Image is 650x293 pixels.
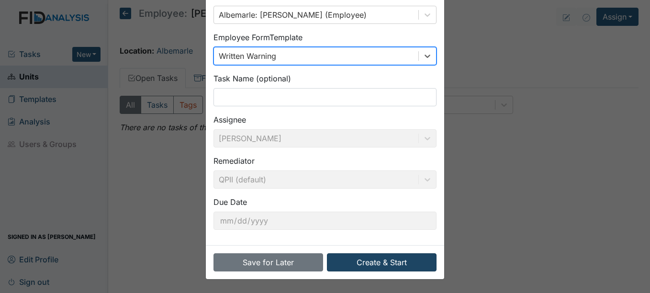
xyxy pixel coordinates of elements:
[327,253,437,271] button: Create & Start
[213,155,255,167] label: Remediator
[219,50,276,62] div: Written Warning
[213,73,291,84] label: Task Name (optional)
[213,32,303,43] label: Employee Form Template
[213,114,246,125] label: Assignee
[219,9,367,21] div: Albemarle: [PERSON_NAME] (Employee)
[213,196,247,208] label: Due Date
[213,253,323,271] button: Save for Later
